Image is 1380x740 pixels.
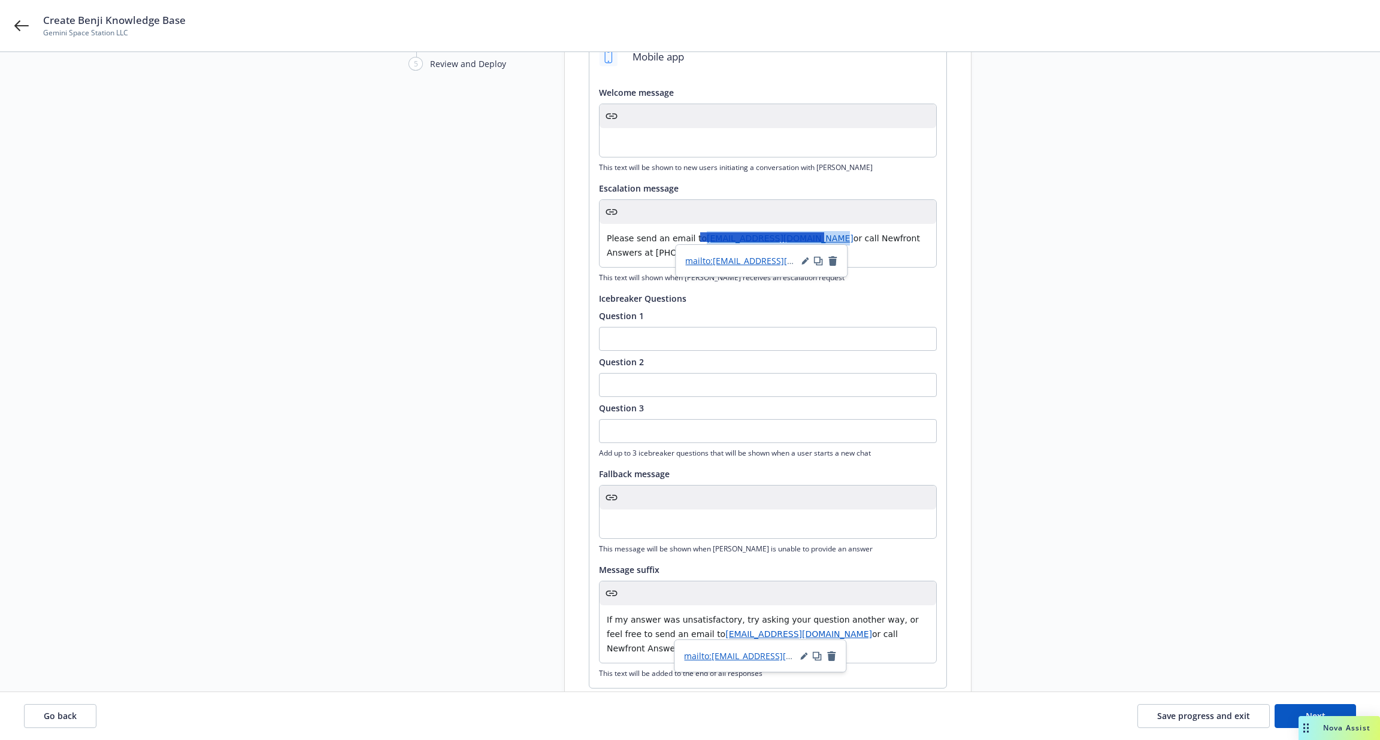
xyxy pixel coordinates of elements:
[1157,710,1250,721] span: Save progress and exit
[599,544,937,554] span: This message will be shown when [PERSON_NAME] is unable to provide an answer
[684,650,795,662] a: mailto:[EMAIL_ADDRESS][DOMAIN_NAME]
[1306,710,1325,721] span: Next
[603,108,620,125] button: Create link
[632,49,684,65] span: Mobile app
[607,233,922,257] span: or call Newfront Answers at [PHONE_NUMBER].
[1323,723,1370,733] span: Nova Assist
[599,402,937,414] span: Question 3
[1299,716,1380,740] button: Nova Assist
[43,13,186,28] span: Create Benji Knowledge Base
[599,87,674,98] span: Welcome message
[603,204,620,220] button: Create link
[685,255,853,266] span: mailto:[EMAIL_ADDRESS][DOMAIN_NAME]
[1137,704,1270,728] button: Save progress and exit
[684,650,852,662] span: mailto:[EMAIL_ADDRESS][DOMAIN_NAME]
[1299,716,1314,740] div: Drag to move
[600,509,936,538] div: editable markdown
[725,629,872,639] a: [EMAIL_ADDRESS][DOMAIN_NAME]
[599,668,937,678] span: This text will be added to the end of all responses
[599,448,937,458] span: Add up to 3 icebreaker questions that will be shown when a user starts a new chat
[600,224,936,267] div: editable markdown
[607,615,921,639] span: If my answer was unsatisfactory, try asking your question another way, or feel free to send an em...
[599,162,937,172] span: This text will be shown to new users initiating a conversation with [PERSON_NAME]
[685,254,797,267] a: mailto:[EMAIL_ADDRESS][DOMAIN_NAME]
[599,468,670,480] span: Fallback message
[599,356,937,368] span: Question 2
[408,57,423,71] div: 5
[430,57,506,70] div: Review and Deploy
[600,605,936,663] div: editable markdown
[599,293,686,304] span: Icebreaker Questions
[707,233,854,243] a: [EMAIL_ADDRESS][DOMAIN_NAME]
[599,564,659,575] span: Message suffix
[599,272,937,283] span: This text will shown when [PERSON_NAME] receives an escalation request
[603,489,620,506] button: Create link
[599,183,679,194] span: Escalation message
[44,710,77,721] span: Go back
[24,704,96,728] button: Go back
[600,128,936,157] div: editable markdown
[43,28,186,38] span: Gemini Space Station LLC
[607,233,707,243] span: Please send an email to
[1275,704,1356,728] button: Next
[603,585,620,602] button: Create link
[599,310,937,322] span: Question 1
